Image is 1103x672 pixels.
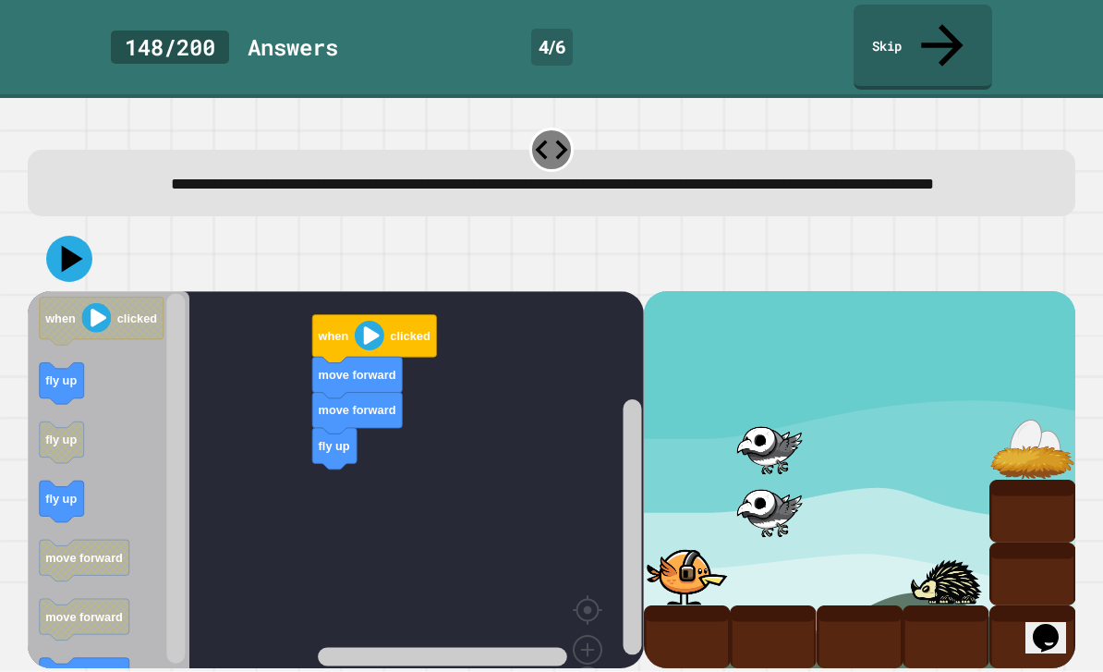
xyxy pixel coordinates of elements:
[317,329,348,343] text: when
[1025,598,1085,654] iframe: chat widget
[111,31,229,64] div: 148 / 200
[45,552,123,566] text: move forward
[28,291,644,667] div: Blockly Workspace
[248,31,338,64] div: Answer s
[854,5,992,90] a: Skip
[390,329,430,343] text: clicked
[531,29,573,66] div: 4 / 6
[44,312,76,325] text: when
[318,404,395,418] text: move forward
[45,493,77,507] text: fly up
[318,439,349,453] text: fly up
[318,368,395,382] text: move forward
[45,611,123,625] text: move forward
[45,374,77,388] text: fly up
[117,312,157,325] text: clicked
[45,434,77,447] text: fly up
